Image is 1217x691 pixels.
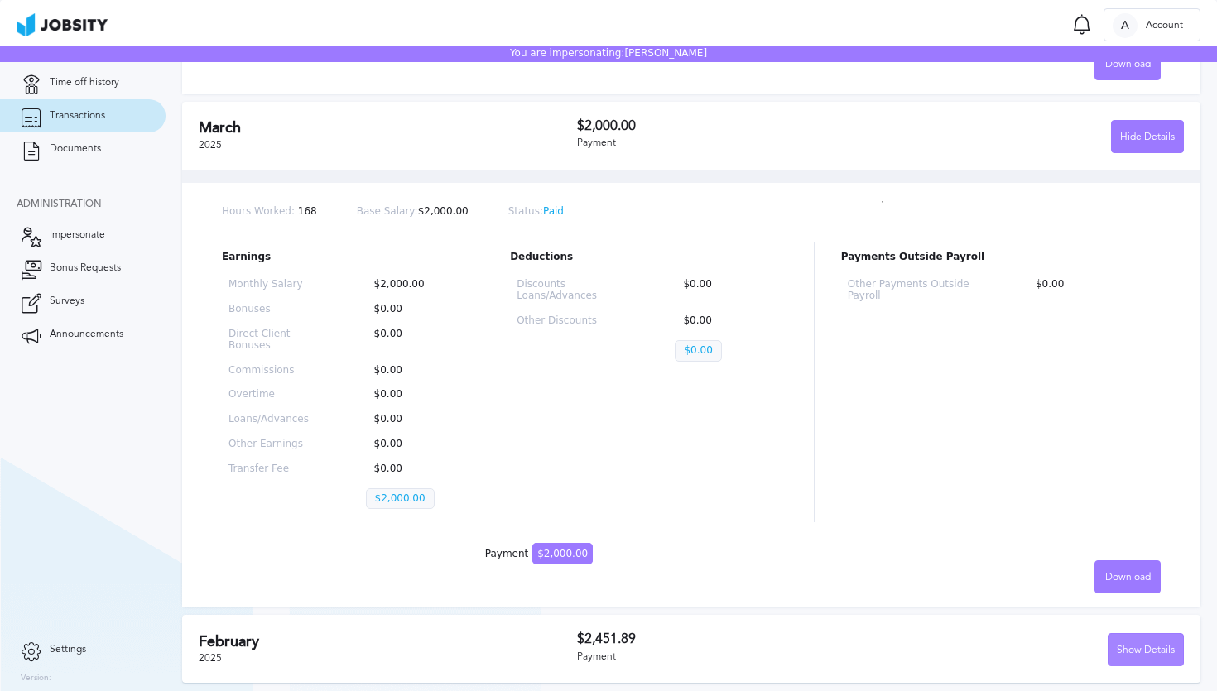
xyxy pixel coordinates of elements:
p: $0.00 [366,365,450,377]
div: Hide Details [1112,121,1183,154]
span: Transactions [50,110,105,122]
h3: $2,000.00 [577,118,881,133]
p: Commissions [228,365,313,377]
h2: March [199,119,577,137]
span: Download [1105,572,1151,583]
p: 168 [222,206,317,218]
span: $2,000.00 [532,543,593,564]
span: 2025 [199,139,222,151]
span: Documents [50,143,101,155]
p: $0.00 [675,279,780,302]
button: Show Details [1108,633,1184,666]
p: $0.00 [675,315,780,327]
p: $0.00 [366,304,450,315]
p: $0.00 [366,329,450,352]
p: $0.00 [366,439,450,450]
p: Payments Outside Payroll [841,252,1161,263]
div: Payment [577,137,881,149]
p: Deductions [510,252,787,263]
button: Download [1094,47,1161,80]
p: Bonuses [228,304,313,315]
div: A [1113,13,1138,38]
p: Loans/Advances [228,414,313,425]
p: Overtime [228,389,313,401]
p: $2,000.00 [366,488,435,510]
p: Other Payments Outside Payroll [848,279,974,302]
span: Status: [508,205,543,217]
h3: $2,451.89 [577,631,881,646]
span: Time off history [50,77,119,89]
span: Impersonate [50,229,105,241]
span: Account [1138,20,1191,31]
p: $0.00 [1027,279,1154,302]
div: Payment [485,549,593,560]
p: Transfer Fee [228,463,313,475]
p: $0.00 [366,389,450,401]
p: Other Earnings [228,439,313,450]
p: Discounts Loans/Advances [517,279,622,302]
p: Earnings [222,252,456,263]
span: Settings [50,644,86,655]
button: AAccount [1104,8,1200,41]
div: Payment [577,651,881,663]
img: ab4bad089aa723f57921c736e9817d99.png [17,13,108,36]
div: Show Details [1109,634,1183,667]
div: Administration [17,199,166,210]
span: Surveys [50,295,84,307]
label: Version: [21,674,51,684]
p: Direct Client Bonuses [228,329,313,352]
p: $0.00 [675,340,721,362]
span: Announcements [50,329,123,340]
span: Bonus Requests [50,262,121,274]
p: Monthly Salary [228,279,313,290]
p: Other Discounts [517,315,622,327]
span: Base Salary: [357,205,418,217]
span: 2025 [199,652,222,664]
span: Hours Worked: [222,205,295,217]
p: $0.00 [366,463,450,475]
p: $2,000.00 [357,206,469,218]
p: $2,000.00 [366,279,450,290]
button: Hide Details [1111,120,1184,153]
span: Download [1105,59,1151,70]
h2: February [199,633,577,650]
p: $0.00 [366,414,450,425]
button: Download [1094,560,1161,593]
p: Paid [508,206,564,218]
